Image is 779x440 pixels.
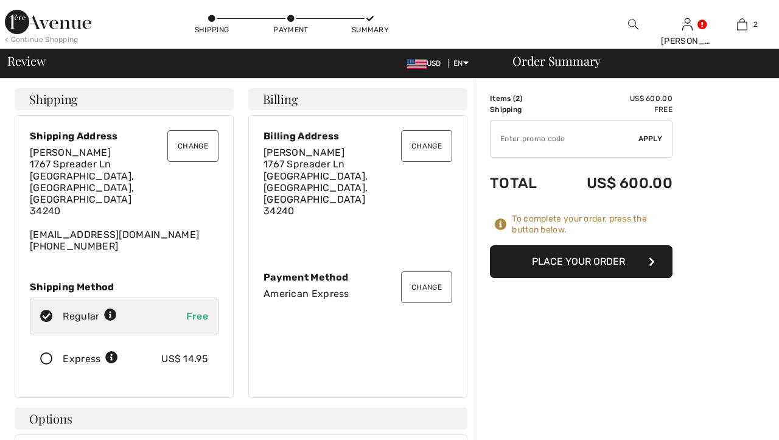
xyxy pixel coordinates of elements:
[628,17,638,32] img: search the website
[491,120,638,157] input: Promo code
[7,55,46,67] span: Review
[490,245,672,278] button: Place Your Order
[512,214,672,236] div: To complete your order, press the button below.
[737,17,747,32] img: My Bag
[15,408,467,430] h4: Options
[401,271,452,303] button: Change
[554,162,672,204] td: US$ 600.00
[30,147,218,252] div: [EMAIL_ADDRESS][DOMAIN_NAME] [PHONE_NUMBER]
[161,352,208,366] div: US$ 14.95
[30,147,111,158] span: [PERSON_NAME]
[490,162,554,204] td: Total
[638,133,663,144] span: Apply
[715,17,769,32] a: 2
[401,130,452,162] button: Change
[186,310,208,322] span: Free
[453,59,469,68] span: EN
[554,93,672,104] td: US$ 600.00
[264,158,368,217] span: 1767 Spreader Ln [GEOGRAPHIC_DATA], [GEOGRAPHIC_DATA], [GEOGRAPHIC_DATA] 34240
[29,93,78,105] span: Shipping
[515,94,520,103] span: 2
[490,104,554,115] td: Shipping
[167,130,218,162] button: Change
[5,10,91,34] img: 1ère Avenue
[63,352,118,366] div: Express
[63,309,117,324] div: Regular
[194,24,230,35] div: Shipping
[30,281,218,293] div: Shipping Method
[753,19,758,30] span: 2
[498,55,772,67] div: Order Summary
[263,93,298,105] span: Billing
[273,24,309,35] div: Payment
[490,93,554,104] td: Items ( )
[264,130,452,142] div: Billing Address
[5,34,79,45] div: < Continue Shopping
[30,130,218,142] div: Shipping Address
[352,24,388,35] div: Summary
[30,158,134,217] span: 1767 Spreader Ln [GEOGRAPHIC_DATA], [GEOGRAPHIC_DATA], [GEOGRAPHIC_DATA] 34240
[407,59,446,68] span: USD
[554,104,672,115] td: Free
[407,59,427,69] img: US Dollar
[264,147,344,158] span: [PERSON_NAME]
[682,17,693,32] img: My Info
[264,288,452,299] div: American Express
[682,18,693,30] a: Sign In
[264,271,452,283] div: Payment Method
[661,35,714,47] div: [PERSON_NAME]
